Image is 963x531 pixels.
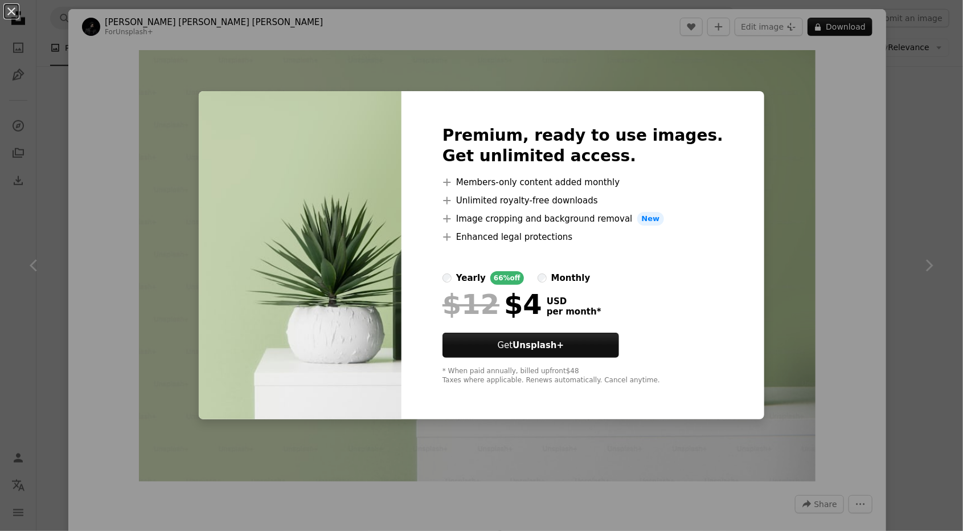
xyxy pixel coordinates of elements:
span: per month * [547,307,601,317]
span: New [637,212,665,226]
span: USD [547,296,601,307]
input: yearly66%off [442,273,452,283]
div: 66% off [490,271,524,285]
h2: Premium, ready to use images. Get unlimited access. [442,125,723,166]
span: $12 [442,289,499,319]
strong: Unsplash+ [513,340,564,350]
div: yearly [456,271,486,285]
div: monthly [551,271,591,285]
div: * When paid annually, billed upfront $48 Taxes where applicable. Renews automatically. Cancel any... [442,367,723,385]
li: Members-only content added monthly [442,175,723,189]
img: premium_photo-1680630201319-a028d6b84cf3 [199,91,401,419]
li: Enhanced legal protections [442,230,723,244]
li: Image cropping and background removal [442,212,723,226]
div: $4 [442,289,542,319]
button: GetUnsplash+ [442,333,619,358]
li: Unlimited royalty-free downloads [442,194,723,207]
input: monthly [538,273,547,283]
